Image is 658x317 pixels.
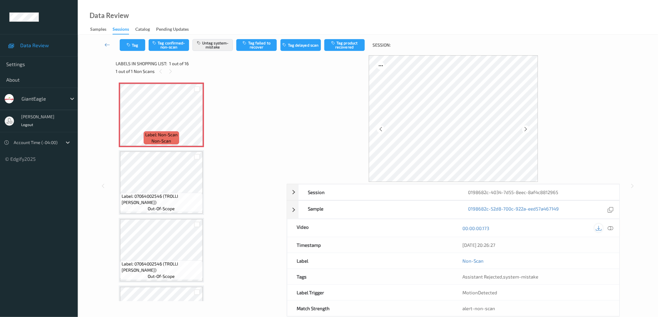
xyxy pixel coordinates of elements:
[463,274,503,279] span: Assistant Rejected
[90,25,113,34] a: Samples
[192,39,233,51] button: Untag system-mistake
[503,274,539,279] span: system-mistake
[287,269,453,284] div: Tags
[120,39,145,51] button: Tag
[280,39,321,51] button: Tag delayed scan
[373,42,391,48] span: Session:
[463,225,489,231] a: 00:00:00.173
[287,201,620,219] div: Sample0198682c-52d8-700c-922a-eed57a467149
[135,26,150,34] div: Catalog
[116,67,282,75] div: 1 out of 1 Non Scans
[463,242,610,248] div: [DATE] 20:26:27
[287,237,453,253] div: Timestamp
[135,25,156,34] a: Catalog
[90,26,106,34] div: Samples
[463,305,610,311] div: alert-non-scan
[122,193,201,206] span: Label: 07064002546 (TROLLI [PERSON_NAME])
[287,285,453,300] div: Label Trigger
[299,184,459,200] div: Session
[324,39,365,51] button: Tag product recovered
[453,285,619,300] div: MotionDetected
[287,184,620,200] div: Session0198682c-4034-7d55-8eec-8af4c8812965
[287,253,453,269] div: Label
[122,261,201,273] span: Label: 07064002546 (TROLLI [PERSON_NAME])
[169,61,189,67] span: 1 out of 16
[287,301,453,316] div: Match Strength
[113,26,129,34] div: Sessions
[236,39,277,51] button: Tag failed to recover
[463,274,539,279] span: ,
[287,219,453,237] div: Video
[148,273,175,279] span: out-of-scope
[156,26,189,34] div: Pending Updates
[113,25,135,34] a: Sessions
[148,206,175,212] span: out-of-scope
[156,25,195,34] a: Pending Updates
[145,132,178,138] span: Label: Non-Scan
[116,61,167,67] span: Labels in shopping list:
[90,12,129,19] div: Data Review
[149,39,189,51] button: Tag confirmed-non-scan
[468,206,559,214] a: 0198682c-52d8-700c-922a-eed57a467149
[463,258,484,264] a: Non-Scan
[152,138,171,144] span: non-scan
[459,184,619,200] div: 0198682c-4034-7d55-8eec-8af4c8812965
[299,201,459,219] div: Sample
